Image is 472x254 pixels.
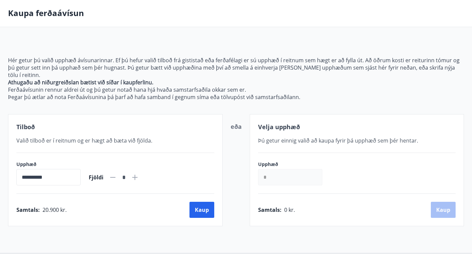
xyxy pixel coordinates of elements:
[189,202,214,218] button: Kaup
[8,7,84,19] p: Kaupa ferðaávísun
[89,174,103,181] span: Fjöldi
[258,137,418,144] span: Þú getur einnig valið að kaupa fyrir þá upphæð sem þér hentar.
[43,206,67,214] span: 20.900 kr.
[231,122,242,131] span: eða
[258,206,282,214] span: Samtals :
[16,206,40,214] span: Samtals :
[8,79,153,86] strong: Athugaðu að niðurgreiðslan bætist við síðar í kaupferlinu.
[16,123,35,131] span: Tilboð
[16,137,152,144] span: Valið tilboð er í reitnum og er hægt að bæta við fjölda.
[8,93,464,101] p: Þegar þú ætlar að nota Ferðaávísunina þá þarf að hafa samband í gegnum síma eða tölvupóst við sam...
[284,206,295,214] span: 0 kr.
[16,161,81,168] label: Upphæð
[258,123,300,131] span: Velja upphæð
[8,86,464,93] p: Ferðaávísunin rennur aldrei út og þú getur notað hana hjá hvaða samstarfsaðila okkar sem er.
[8,57,464,79] p: Hér getur þú valið upphæð ávísunarinnar. Ef þú hefur valið tilboð frá gististað eða ferðafélagi e...
[258,161,329,168] label: Upphæð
